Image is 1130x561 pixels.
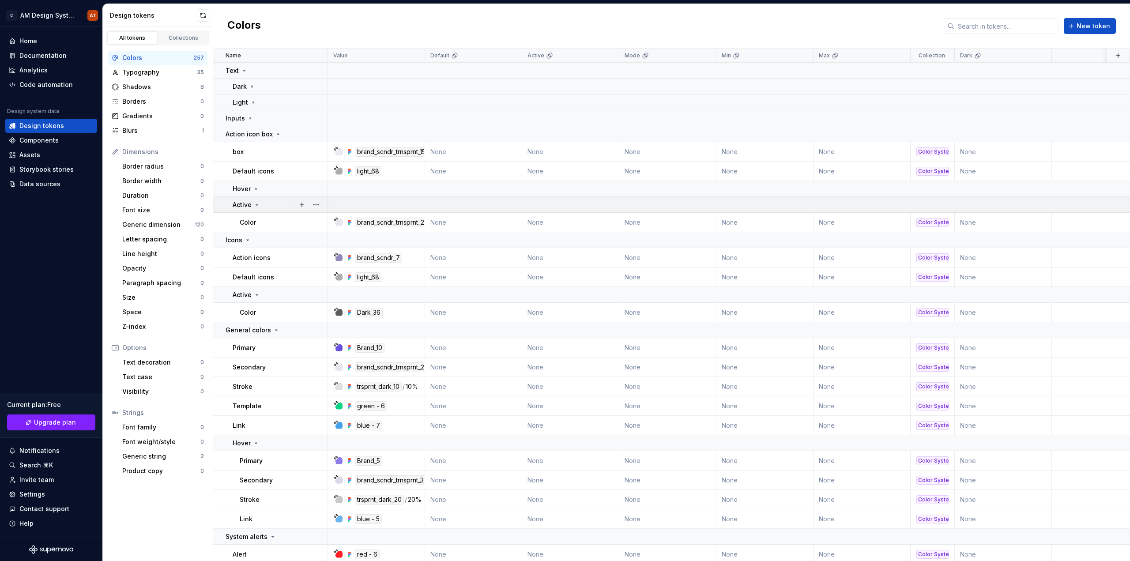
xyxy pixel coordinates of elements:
div: Settings [19,490,45,499]
div: Blurs [122,126,202,135]
div: Color System [916,218,949,227]
td: None [619,490,716,509]
div: AM Design System [20,11,77,20]
div: Colors [122,53,193,62]
div: Documentation [19,51,67,60]
a: Code automation [5,78,97,92]
a: Data sources [5,177,97,191]
div: blue - 7 [355,421,382,430]
td: None [522,377,619,396]
div: Color System [916,343,949,352]
div: Data sources [19,180,60,188]
div: Font size [122,206,200,215]
div: Design tokens [110,11,197,20]
div: Size [122,293,200,302]
td: None [619,267,716,287]
td: None [425,451,522,471]
td: None [814,416,911,435]
td: None [619,142,716,162]
td: None [522,509,619,529]
td: None [716,338,814,358]
a: Gradients0 [108,109,207,123]
td: None [425,142,522,162]
td: None [955,377,1052,396]
td: None [955,162,1052,181]
div: 2 [200,453,204,460]
td: None [716,471,814,490]
div: trsprnt_dark_10 [355,382,402,392]
a: Components [5,133,97,147]
p: Value [333,52,348,59]
td: None [716,358,814,377]
div: brand_scndr_trnsprnt_15 [355,147,428,157]
td: None [619,338,716,358]
td: None [619,213,716,232]
a: Text decoration0 [119,355,207,369]
a: Size0 [119,290,207,305]
div: 0 [200,98,204,105]
div: Gradients [122,112,200,120]
div: Analytics [19,66,48,75]
p: Dark [233,82,247,91]
td: None [522,248,619,267]
td: None [955,451,1052,471]
p: Default icons [233,273,274,282]
td: None [716,303,814,322]
div: Design system data [7,108,59,115]
p: Default [430,52,449,59]
div: 10% [406,382,418,392]
div: AT [90,12,96,19]
div: Options [122,343,204,352]
p: Collection [919,52,945,59]
a: Storybook stories [5,162,97,177]
p: Text [226,66,239,75]
p: Light [233,98,248,107]
td: None [814,267,911,287]
div: All tokens [110,34,154,41]
div: Color System [916,421,949,430]
div: Paragraph spacing [122,279,200,287]
td: None [716,142,814,162]
p: Color [240,308,256,317]
a: Assets [5,148,97,162]
td: None [814,248,911,267]
div: Color System [916,308,949,317]
p: box [233,147,244,156]
td: None [814,162,911,181]
div: 0 [200,438,204,445]
td: None [814,338,911,358]
a: Font weight/style0 [119,435,207,449]
td: None [425,416,522,435]
td: None [955,142,1052,162]
button: New token [1064,18,1116,34]
td: None [716,213,814,232]
td: None [619,471,716,490]
div: Color System [916,550,949,559]
p: Template [233,402,262,410]
a: Documentation [5,49,97,63]
td: None [955,471,1052,490]
input: Search in tokens... [954,18,1058,34]
td: None [955,213,1052,232]
td: None [522,451,619,471]
p: Link [240,515,252,523]
p: Default icons [233,167,274,176]
div: Help [19,519,34,528]
td: None [955,358,1052,377]
div: Color System [916,382,949,391]
td: None [814,358,911,377]
a: Opacity0 [119,261,207,275]
a: Settings [5,487,97,501]
td: None [425,338,522,358]
a: Upgrade plan [7,414,95,430]
td: None [522,358,619,377]
div: 0 [200,192,204,199]
a: Space0 [119,305,207,319]
div: green - 6 [355,401,387,411]
td: None [522,142,619,162]
div: 0 [200,250,204,257]
a: Font size0 [119,203,207,217]
div: 8 [200,83,204,90]
td: None [522,267,619,287]
a: Product copy0 [119,464,207,478]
